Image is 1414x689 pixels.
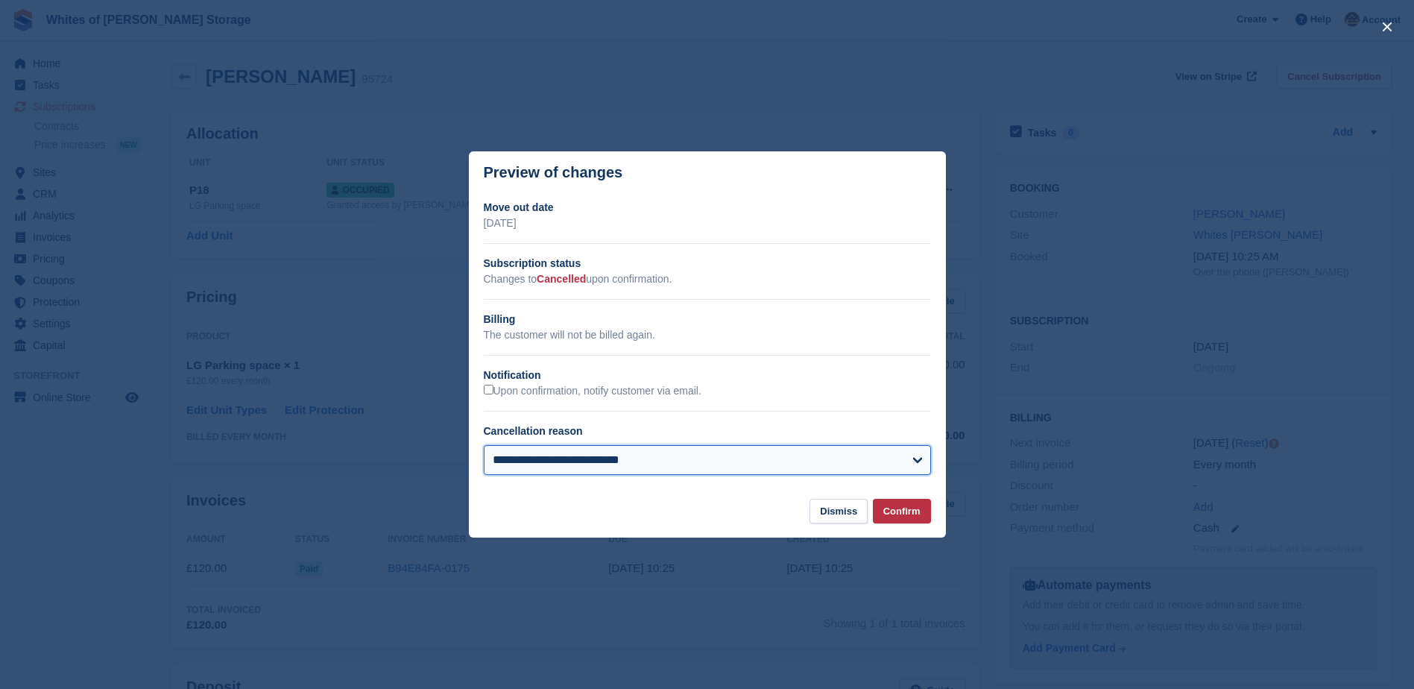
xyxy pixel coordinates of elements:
[484,271,931,287] p: Changes to upon confirmation.
[484,425,583,437] label: Cancellation reason
[873,499,931,523] button: Confirm
[484,256,931,271] h2: Subscription status
[484,385,701,398] label: Upon confirmation, notify customer via email.
[484,368,931,383] h2: Notification
[484,164,623,181] p: Preview of changes
[1375,15,1399,39] button: close
[484,312,931,327] h2: Billing
[484,215,931,231] p: [DATE]
[484,327,931,343] p: The customer will not be billed again.
[809,499,868,523] button: Dismiss
[484,385,493,394] input: Upon confirmation, notify customer via email.
[484,200,931,215] h2: Move out date
[537,273,586,285] span: Cancelled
